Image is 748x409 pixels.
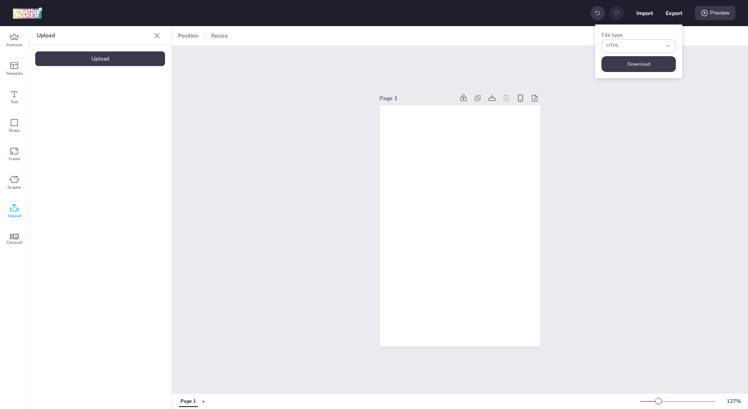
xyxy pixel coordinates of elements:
div: Tabs [175,394,201,408]
span: Template [6,70,23,77]
span: HTML [606,42,663,49]
span: Resize [210,32,230,40]
label: File type [602,31,623,39]
button: Import [636,5,653,21]
button: Download [602,56,676,72]
span: Graphic [8,184,21,191]
span: Position [177,32,200,40]
span: Carousel [6,239,23,246]
div: Preview [695,6,735,20]
button: Export [666,5,682,21]
span: Frame [9,156,20,162]
p: Upload [37,26,151,45]
span: Text [11,99,18,105]
span: Premium [6,42,23,48]
span: Shape [9,127,20,134]
span: Upload [8,213,21,219]
div: 127 % [724,397,743,405]
button: + [201,394,205,408]
button: fileType [602,39,676,53]
div: Page 1 [180,398,196,405]
div: Upload [35,51,165,66]
img: logo Creative Maker [13,7,42,19]
div: Page 1 [380,94,455,102]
